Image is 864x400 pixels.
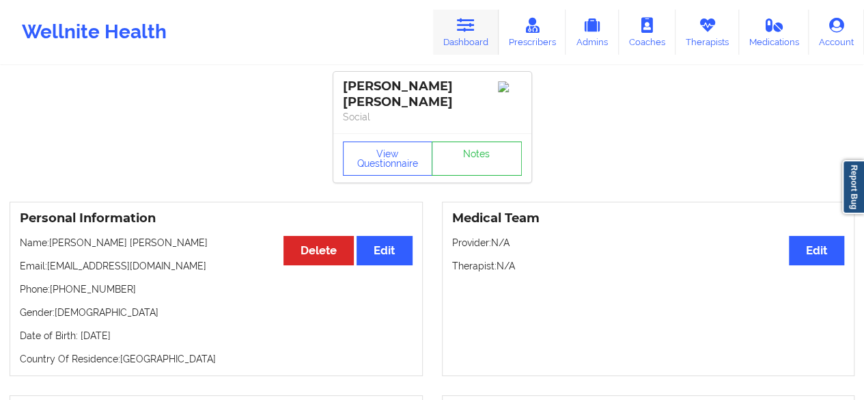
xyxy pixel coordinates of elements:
p: Social [343,110,522,124]
button: Delete [283,236,354,265]
p: Provider: N/A [452,236,845,250]
a: Coaches [619,10,675,55]
a: Prescribers [499,10,566,55]
p: Phone: [PHONE_NUMBER] [20,282,413,296]
a: Report Bug [842,160,864,214]
a: Account [809,10,864,55]
p: Therapist: N/A [452,259,845,273]
img: Image%2Fplaceholer-image.png [498,81,522,92]
h3: Personal Information [20,211,413,226]
p: Gender: [DEMOGRAPHIC_DATA] [20,306,413,319]
button: Edit [357,236,412,265]
p: Date of Birth: [DATE] [20,329,413,343]
a: Medications [739,10,809,55]
a: Notes [432,142,522,176]
div: [PERSON_NAME] [PERSON_NAME] [343,79,522,110]
a: Dashboard [433,10,499,55]
h3: Medical Team [452,211,845,226]
p: Country Of Residence: [GEOGRAPHIC_DATA] [20,352,413,366]
a: Therapists [675,10,739,55]
button: Edit [789,236,844,265]
button: View Questionnaire [343,142,433,176]
p: Name: [PERSON_NAME] [PERSON_NAME] [20,236,413,250]
p: Email: [EMAIL_ADDRESS][DOMAIN_NAME] [20,259,413,273]
a: Admins [566,10,619,55]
